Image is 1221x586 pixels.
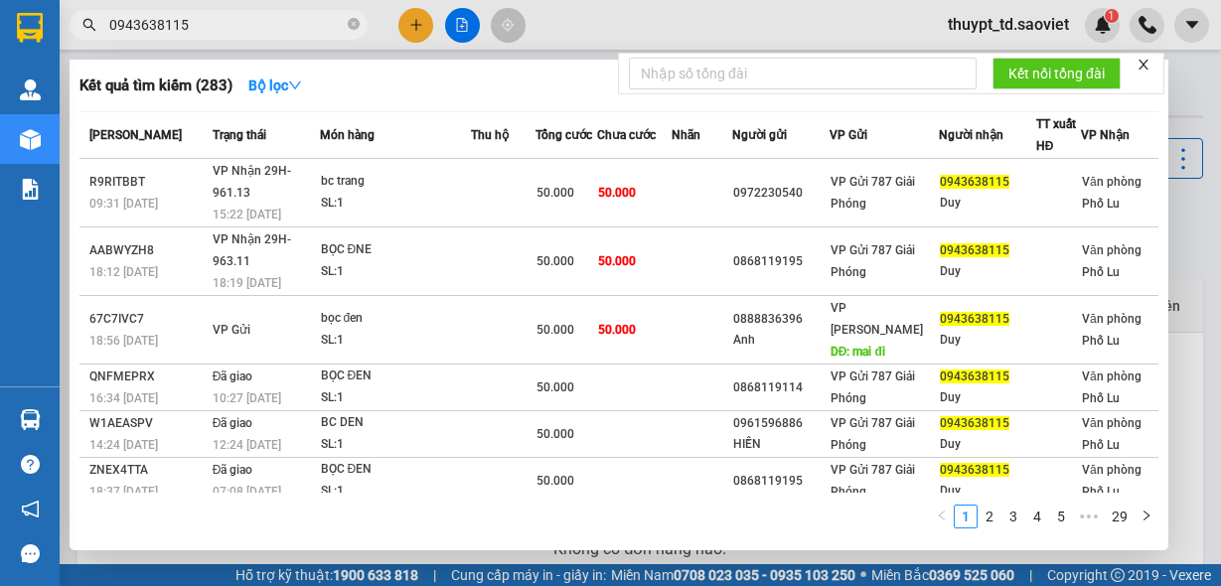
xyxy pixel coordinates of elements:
[213,276,281,290] span: 18:19 [DATE]
[1135,505,1158,528] li: Next Page
[321,239,470,261] div: BỌC ĐNE
[1135,505,1158,528] button: right
[1082,416,1142,452] span: Văn phòng Phố Lu
[89,485,158,499] span: 18:37 [DATE]
[321,330,470,352] div: SL: 1
[89,413,207,434] div: W1AEASPV
[536,474,574,488] span: 50.000
[831,369,915,405] span: VP Gửi 787 Giải Phóng
[1049,505,1073,528] li: 5
[89,460,207,481] div: ZNEX4TTA
[213,369,253,383] span: Đã giao
[733,309,829,330] div: 0888836396
[940,261,1035,282] div: Duy
[321,308,470,330] div: bọc đen
[536,427,574,441] span: 50.000
[733,471,829,492] div: 0868119195
[732,128,787,142] span: Người gửi
[321,412,470,434] div: BC DEN
[930,505,954,528] button: left
[89,128,182,142] span: [PERSON_NAME]
[1081,128,1130,142] span: VP Nhận
[733,251,829,272] div: 0868119195
[213,463,253,477] span: Đã giao
[321,366,470,387] div: BỌC ĐEN
[232,70,318,101] button: Bộ lọcdown
[536,380,574,394] span: 50.000
[248,77,302,93] strong: Bộ lọc
[348,18,360,30] span: close-circle
[21,544,40,563] span: message
[536,254,574,268] span: 50.000
[733,377,829,398] div: 0868119114
[1106,506,1134,527] a: 29
[320,128,375,142] span: Món hàng
[321,193,470,215] div: SL: 1
[21,500,40,518] span: notification
[20,79,41,100] img: warehouse-icon
[954,505,978,528] li: 1
[213,208,281,221] span: 15:22 [DATE]
[1137,58,1150,72] span: close
[1082,175,1142,211] span: Văn phòng Phố Lu
[831,345,885,359] span: DĐ: mai đi
[831,463,915,499] span: VP Gửi 787 Giải Phóng
[536,323,574,337] span: 50.000
[936,510,948,521] span: left
[213,485,281,499] span: 07:08 [DATE]
[1141,510,1152,521] span: right
[535,128,592,142] span: Tổng cước
[940,243,1009,257] span: 0943638115
[978,505,1001,528] li: 2
[89,172,207,193] div: R9RITBBT
[21,455,40,474] span: question-circle
[733,183,829,204] div: 0972230540
[955,506,977,527] a: 1
[79,75,232,96] h3: Kết quả tìm kiếm ( 283 )
[1105,505,1135,528] li: 29
[733,413,829,434] div: 0961596886
[1082,243,1142,279] span: Văn phòng Phố Lu
[536,186,574,200] span: 50.000
[1082,369,1142,405] span: Văn phòng Phố Lu
[598,186,636,200] span: 50.000
[348,16,360,35] span: close-circle
[1026,506,1048,527] a: 4
[1050,506,1072,527] a: 5
[940,369,1009,383] span: 0943638115
[213,416,253,430] span: Đã giao
[1082,312,1142,348] span: Văn phòng Phố Lu
[321,434,470,456] div: SL: 1
[20,179,41,200] img: solution-icon
[213,128,266,142] span: Trạng thái
[17,13,43,43] img: logo-vxr
[89,391,158,405] span: 16:34 [DATE]
[733,434,829,455] div: HIỀN
[321,459,470,481] div: BỌC ĐEN
[1073,505,1105,528] li: Next 5 Pages
[213,391,281,405] span: 10:27 [DATE]
[831,416,915,452] span: VP Gửi 787 Giải Phóng
[733,330,829,351] div: Anh
[940,434,1035,455] div: Duy
[20,409,41,430] img: warehouse-icon
[672,128,700,142] span: Nhãn
[89,309,207,330] div: 67C7IVC7
[89,197,158,211] span: 09:31 [DATE]
[213,232,291,268] span: VP Nhận 29H-963.11
[89,438,158,452] span: 14:24 [DATE]
[321,481,470,503] div: SL: 1
[979,506,1000,527] a: 2
[321,171,470,193] div: bc trang
[1073,505,1105,528] span: •••
[1082,463,1142,499] span: Văn phòng Phố Lu
[831,301,923,337] span: VP [PERSON_NAME]
[940,330,1035,351] div: Duy
[940,416,1009,430] span: 0943638115
[89,366,207,387] div: QNFMEPRX
[1025,505,1049,528] li: 4
[940,387,1035,408] div: Duy
[1002,506,1024,527] a: 3
[1008,63,1105,84] span: Kết nối tổng đài
[20,129,41,150] img: warehouse-icon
